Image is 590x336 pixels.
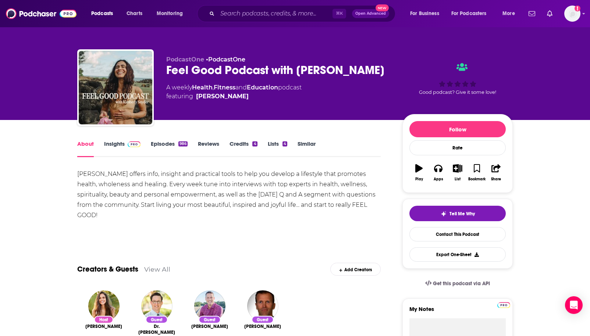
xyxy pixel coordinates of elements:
[146,316,168,323] div: Guest
[128,141,141,147] img: Podchaser Pro
[298,140,316,157] a: Similar
[415,177,423,181] div: Play
[376,4,389,11] span: New
[564,6,580,22] button: Show profile menu
[247,290,278,322] img: Peter Crone
[451,8,487,19] span: For Podcasters
[409,159,429,186] button: Play
[122,8,147,20] a: Charts
[79,51,152,124] img: Feel Good Podcast with Kimberly Snyder
[144,265,170,273] a: View All
[419,275,496,293] a: Get this podcast via API
[447,8,497,20] button: open menu
[214,84,235,91] a: Fitness
[196,92,249,101] a: Kimberly Snyder
[252,141,257,146] div: 4
[402,56,513,102] div: Good podcast? Give it some love!
[86,8,122,20] button: open menu
[77,169,381,220] div: [PERSON_NAME] offers info, insight and practical tools to help you develop a lifestyle that promo...
[178,141,188,146] div: 986
[166,92,302,101] span: featuring
[429,159,448,186] button: Apps
[85,323,122,329] a: Kimberly Snyder
[564,6,580,22] img: User Profile
[199,316,221,323] div: Guest
[244,323,281,329] a: Peter Crone
[487,159,506,186] button: Share
[409,121,506,137] button: Follow
[502,8,515,19] span: More
[194,290,225,322] img: Jeff Sanders
[152,8,192,20] button: open menu
[244,323,281,329] span: [PERSON_NAME]
[213,84,214,91] span: ,
[448,159,467,186] button: List
[333,9,346,18] span: ⌘ K
[405,8,448,20] button: open menu
[6,7,77,21] img: Podchaser - Follow, Share and Rate Podcasts
[409,140,506,155] div: Rate
[204,5,402,22] div: Search podcasts, credits, & more...
[136,323,177,335] span: Dr. [PERSON_NAME]
[419,89,496,95] span: Good podcast? Give it some love!
[497,8,524,20] button: open menu
[410,8,439,19] span: For Business
[352,9,389,18] button: Open AdvancedNew
[217,8,333,20] input: Search podcasts, credits, & more...
[151,140,188,157] a: Episodes986
[575,6,580,11] svg: Add a profile image
[166,56,204,63] span: PodcastOne
[409,227,506,241] a: Contact This Podcast
[192,84,213,91] a: Health
[230,140,257,157] a: Credits4
[330,263,381,276] div: Add Creators
[544,7,555,20] a: Show notifications dropdown
[355,12,386,15] span: Open Advanced
[247,84,278,91] a: Education
[127,8,142,19] span: Charts
[198,140,219,157] a: Reviews
[94,316,113,323] div: Host
[449,211,475,217] span: Tell Me Why
[491,177,501,181] div: Share
[268,140,287,157] a: Lists4
[497,302,510,308] img: Podchaser Pro
[191,323,228,329] a: Jeff Sanders
[455,177,461,181] div: List
[434,177,443,181] div: Apps
[88,290,120,322] img: Kimberly Snyder
[166,83,302,101] div: A weekly podcast
[191,323,228,329] span: [PERSON_NAME]
[497,301,510,308] a: Pro website
[206,56,245,63] span: •
[235,84,247,91] span: and
[409,247,506,262] button: Export One-Sheet
[441,211,447,217] img: tell me why sparkle
[409,206,506,221] button: tell me why sparkleTell Me Why
[157,8,183,19] span: Monitoring
[85,323,122,329] span: [PERSON_NAME]
[467,159,486,186] button: Bookmark
[433,280,490,287] span: Get this podcast via API
[564,6,580,22] span: Logged in as sarahhallprinc
[526,7,538,20] a: Show notifications dropdown
[409,305,506,318] label: My Notes
[282,141,287,146] div: 4
[77,265,138,274] a: Creators & Guests
[252,316,274,323] div: Guest
[208,56,245,63] a: PodcastOne
[468,177,486,181] div: Bookmark
[141,290,173,322] img: Dr. Will Bulsiewicz
[136,323,177,335] a: Dr. Will Bulsiewicz
[565,296,583,314] div: Open Intercom Messenger
[77,140,94,157] a: About
[104,140,141,157] a: InsightsPodchaser Pro
[91,8,113,19] span: Podcasts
